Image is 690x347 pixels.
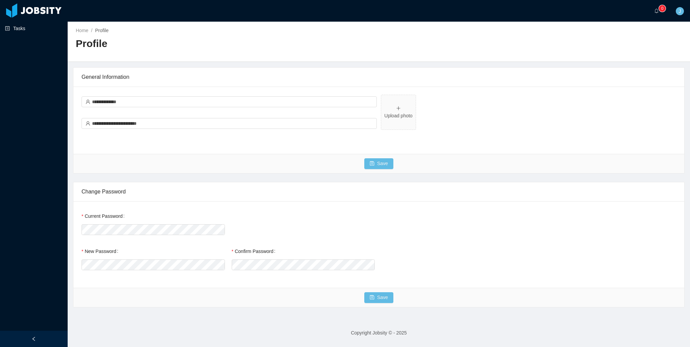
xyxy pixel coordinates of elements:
i: icon: user [86,99,90,104]
div: General Information [82,68,676,87]
i: icon: bell [654,8,659,13]
footer: Copyright Jobsity © - 2025 [68,321,690,345]
a: icon: profileTasks [5,22,62,35]
span: / [91,28,92,33]
span: icon: plusUpload photo [381,95,416,130]
label: Current Password [82,213,127,219]
sup: 0 [659,5,666,12]
i: icon: user [86,121,90,126]
div: Change Password [82,182,676,201]
span: J [679,7,681,15]
a: Home [76,28,88,33]
p: Upload photo [384,112,413,119]
button: icon: saveSave [364,292,393,303]
input: New Password [82,259,225,270]
label: New Password [82,249,121,254]
i: icon: plus [396,106,401,111]
span: Profile [95,28,109,33]
input: Current Password [82,224,225,235]
label: Confirm Password [232,249,278,254]
input: Confirm Password [232,259,375,270]
h2: Profile [76,37,379,51]
button: icon: saveSave [364,158,393,169]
